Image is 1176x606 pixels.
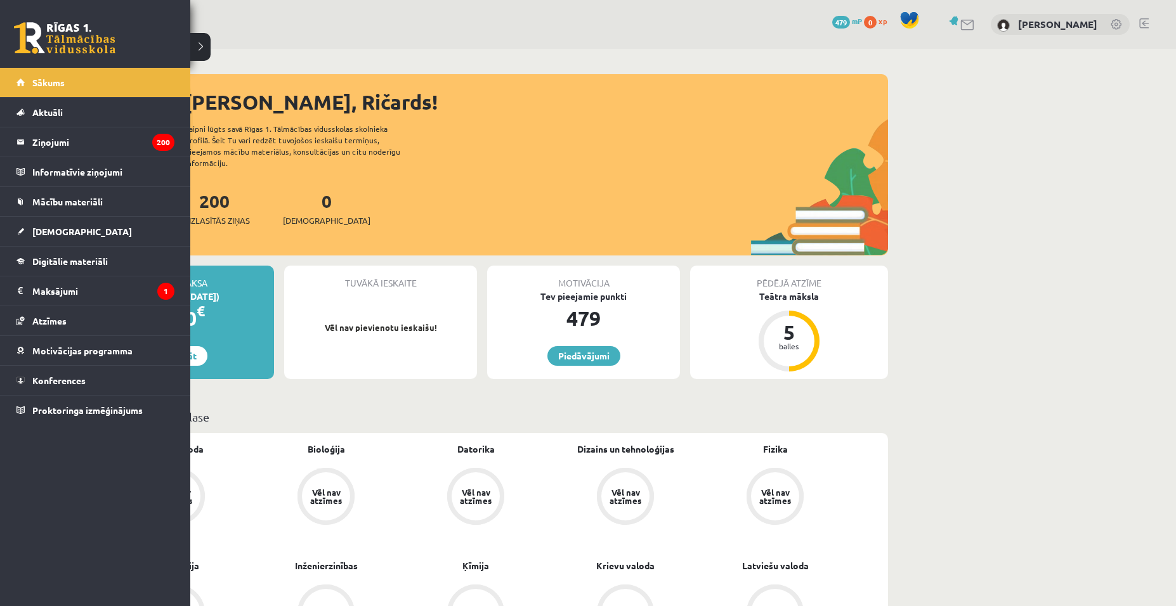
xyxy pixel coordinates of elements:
[16,276,174,306] a: Maksājumi1
[32,255,108,267] span: Digitālie materiāli
[757,488,793,505] div: Vēl nav atzīmes
[462,559,489,572] a: Ķīmija
[283,190,370,227] a: 0[DEMOGRAPHIC_DATA]
[284,266,477,290] div: Tuvākā ieskaite
[458,488,493,505] div: Vēl nav atzīmes
[487,266,680,290] div: Motivācija
[547,346,620,366] a: Piedāvājumi
[690,290,888,303] div: Teātra māksla
[32,226,132,237] span: [DEMOGRAPHIC_DATA]
[32,404,143,416] span: Proktoringa izmēģinājums
[14,22,115,54] a: Rīgas 1. Tālmācības vidusskola
[608,488,643,505] div: Vēl nav atzīmes
[152,134,174,151] i: 200
[16,396,174,425] a: Proktoringa izmēģinājums
[690,290,888,373] a: Teātra māksla 5 balles
[16,98,174,127] a: Aktuāli
[16,366,174,395] a: Konferences
[596,559,655,572] a: Krievu valoda
[742,559,809,572] a: Latviešu valoda
[16,157,174,186] a: Informatīvie ziņojumi
[487,303,680,333] div: 479
[32,106,63,118] span: Aktuāli
[551,468,700,527] a: Vēl nav atzīmes
[577,442,674,456] a: Dizains un tehnoloģijas
[32,375,86,386] span: Konferences
[295,559,358,572] a: Inženierzinības
[16,306,174,335] a: Atzīmes
[32,196,103,207] span: Mācību materiāli
[864,16,893,26] a: 0 xp
[832,16,862,26] a: 479 mP
[770,322,808,342] div: 5
[864,16,877,29] span: 0
[879,16,887,26] span: xp
[457,442,495,456] a: Datorika
[157,283,174,300] i: 1
[32,276,174,306] legend: Maksājumi
[197,302,205,320] span: €
[770,342,808,350] div: balles
[487,290,680,303] div: Tev pieejamie punkti
[179,214,250,227] span: Neizlasītās ziņas
[16,68,174,97] a: Sākums
[32,77,65,88] span: Sākums
[997,19,1010,32] img: Ričards Kalniņš
[852,16,862,26] span: mP
[16,187,174,216] a: Mācību materiāli
[179,190,250,227] a: 200Neizlasītās ziņas
[185,123,422,169] div: Laipni lūgts savā Rīgas 1. Tālmācības vidusskolas skolnieka profilā. Šeit Tu vari redzēt tuvojošo...
[251,468,401,527] a: Vēl nav atzīmes
[690,266,888,290] div: Pēdējā atzīme
[81,408,883,425] p: Mācību plāns 8.a JK klase
[32,345,133,356] span: Motivācijas programma
[16,217,174,246] a: [DEMOGRAPHIC_DATA]
[1018,18,1097,30] a: [PERSON_NAME]
[32,157,174,186] legend: Informatīvie ziņojumi
[291,321,471,334] p: Vēl nav pievienotu ieskaišu!
[700,468,850,527] a: Vēl nav atzīmes
[16,336,174,365] a: Motivācijas programma
[283,214,370,227] span: [DEMOGRAPHIC_DATA]
[184,87,888,117] div: [PERSON_NAME], Ričards!
[16,247,174,276] a: Digitālie materiāli
[308,442,345,456] a: Bioloģija
[401,468,551,527] a: Vēl nav atzīmes
[763,442,788,456] a: Fizika
[16,127,174,157] a: Ziņojumi200
[32,127,174,157] legend: Ziņojumi
[32,315,67,326] span: Atzīmes
[308,488,344,505] div: Vēl nav atzīmes
[832,16,850,29] span: 479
